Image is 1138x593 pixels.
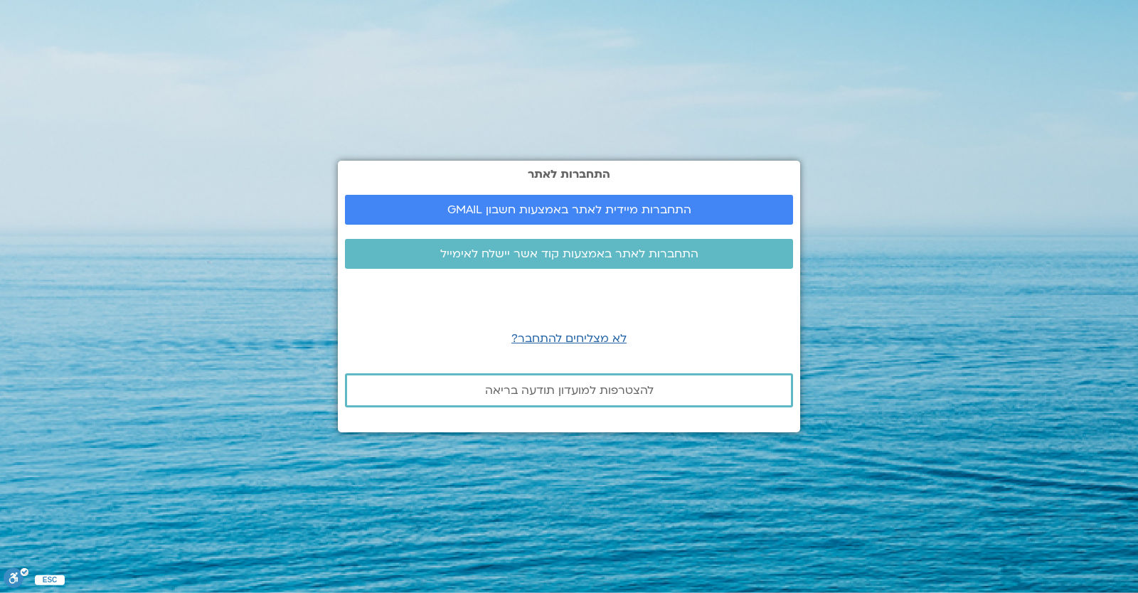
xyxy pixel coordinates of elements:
span: התחברות מיידית לאתר באמצעות חשבון GMAIL [447,203,691,216]
span: התחברות לאתר באמצעות קוד אשר יישלח לאימייל [440,247,698,260]
a: התחברות לאתר באמצעות קוד אשר יישלח לאימייל [345,239,793,269]
a: להצטרפות למועדון תודעה בריאה [345,373,793,407]
span: להצטרפות למועדון תודעה בריאה [485,384,654,397]
a: לא מצליחים להתחבר? [511,331,627,346]
a: התחברות מיידית לאתר באמצעות חשבון GMAIL [345,195,793,225]
h2: התחברות לאתר [345,168,793,181]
